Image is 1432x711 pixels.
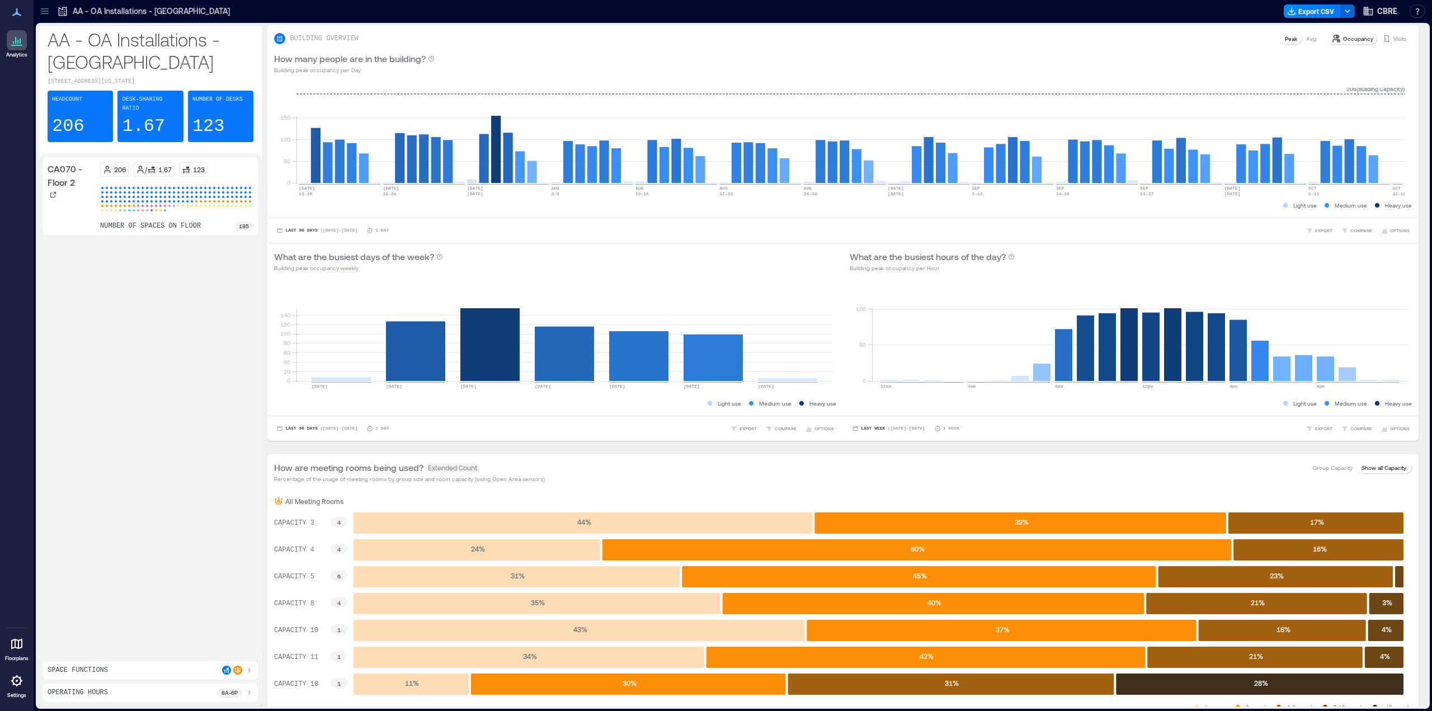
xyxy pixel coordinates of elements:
tspan: 40 [284,359,290,365]
p: / [145,165,147,174]
text: 3 % [1383,599,1393,606]
tspan: 60 [284,349,290,356]
tspan: 50 [284,158,290,164]
text: 44 % [577,518,591,526]
p: Light use [1293,201,1317,210]
text: 4pm [1230,384,1238,389]
p: All Meeting Rooms [285,497,343,506]
span: EXPORT [739,425,757,432]
button: EXPORT [1304,225,1335,236]
text: 23 % [1270,572,1284,580]
a: Floorplans [2,630,32,665]
text: 12am [880,384,891,389]
p: What are the busiest hours of the day? [850,250,1006,263]
p: Percentage of the usage of meeting rooms by group size and room capacity (using Open Area sensors) [274,474,545,483]
text: 60 % [911,545,925,553]
text: 20-26 [383,191,397,196]
button: EXPORT [1304,423,1335,434]
p: Medium use [1335,399,1367,408]
text: 4am [968,384,976,389]
p: AA - OA Installations - [GEOGRAPHIC_DATA] [48,28,253,73]
text: 30 % [623,679,637,687]
text: AUG [552,186,560,191]
button: Export CSV [1284,4,1341,18]
text: 40 % [927,599,941,606]
tspan: 0 [863,377,866,384]
text: 8am [1055,384,1063,389]
text: 4 % [1382,625,1392,633]
p: Avg [1306,34,1316,43]
p: What are the busiest days of the week? [274,250,434,263]
span: Extended Count [426,463,479,472]
text: 17-23 [720,191,733,196]
button: COMPARE [1339,423,1374,434]
tspan: 150 [280,114,290,121]
text: 31 % [511,572,525,580]
p: Visits [1393,34,1406,43]
p: Group Capacity [1313,463,1353,472]
button: Last 90 Days |[DATE]-[DATE] [274,423,360,434]
span: EXPORT [1315,425,1332,432]
p: Medium use [1335,201,1367,210]
p: Settings [7,692,26,699]
text: [DATE] [684,384,700,389]
button: COMPARE [764,423,799,434]
p: Space Functions [48,666,108,675]
span: COMPARE [1350,425,1372,432]
button: Last Week |[DATE]-[DATE] [850,423,927,434]
text: CAPACITY 8 [274,600,314,608]
text: 28 % [1254,679,1268,687]
span: EXPORT [1315,227,1332,234]
button: OPTIONS [1379,225,1412,236]
p: Operating Hours [48,688,108,697]
tspan: 80 [284,340,290,346]
text: 16 % [1313,545,1327,553]
p: How are meeting rooms being used? [274,461,423,474]
p: Light use [718,399,741,408]
p: Light use [1293,399,1317,408]
tspan: 140 [280,312,290,318]
text: CAPACITY 10 [274,627,318,634]
tspan: 100 [856,305,866,312]
text: 11 % [406,679,420,687]
p: number of spaces on floor [100,222,201,230]
p: 123 [192,115,225,138]
p: 185 [239,222,249,230]
text: 16 % [1276,625,1290,633]
text: CAPACITY 3 [274,519,314,527]
button: COMPARE [1339,225,1374,236]
text: AUG [720,186,728,191]
tspan: 120 [280,321,290,328]
button: Last 90 Days |[DATE]-[DATE] [274,225,360,236]
text: 21-27 [1141,191,1154,196]
text: 35 % [531,599,545,606]
text: 14-20 [1056,191,1070,196]
p: Building peak occupancy per Day [274,65,435,74]
text: CAPACITY 18 [274,680,318,688]
p: 1.67 [158,165,172,174]
button: OPTIONS [803,423,836,434]
text: 43 % [573,625,587,633]
text: 12pm [1142,384,1153,389]
text: [DATE] [609,384,625,389]
text: 21 % [1249,652,1263,660]
p: Occupancy [1343,34,1373,43]
text: 37 % [996,625,1010,633]
text: CAPACITY 11 [274,653,318,661]
tspan: 50 [859,341,866,348]
p: Desk-sharing ratio [122,95,178,113]
p: Peak [1285,34,1297,43]
span: CBRE [1377,6,1397,17]
text: 5-11 [1308,191,1319,196]
text: [DATE] [467,191,483,196]
a: Analytics [3,27,31,62]
p: 206 [52,115,84,138]
span: OPTIONS [1390,425,1410,432]
text: AUG [804,186,812,191]
p: Heavy use [1385,399,1412,408]
a: Settings [3,667,30,702]
text: SEP [1141,186,1149,191]
p: 123 [193,165,205,174]
text: [DATE] [386,384,402,389]
p: AA - OA Installations - [GEOGRAPHIC_DATA] [73,6,230,17]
